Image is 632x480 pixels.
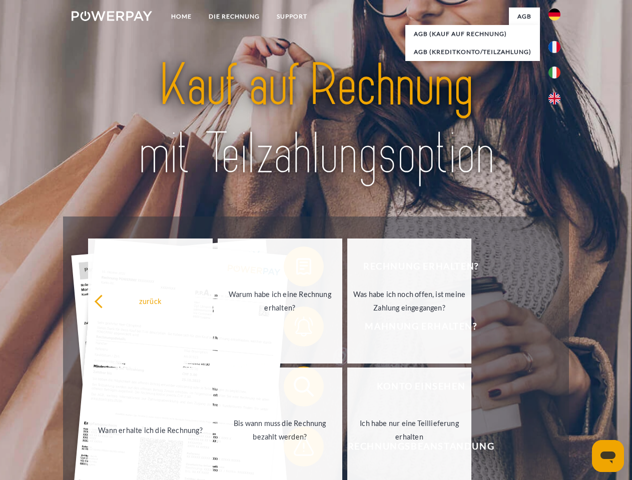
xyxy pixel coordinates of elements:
a: Was habe ich noch offen, ist meine Zahlung eingegangen? [347,238,472,363]
div: Ich habe nur eine Teillieferung erhalten [353,416,466,443]
iframe: Schaltfläche zum Öffnen des Messaging-Fensters [592,440,624,472]
img: title-powerpay_de.svg [96,48,536,191]
div: Bis wann muss die Rechnung bezahlt werden? [224,416,336,443]
img: fr [548,41,560,53]
a: DIE RECHNUNG [200,7,268,25]
div: Was habe ich noch offen, ist meine Zahlung eingegangen? [353,287,466,314]
img: de [548,8,560,20]
a: AGB (Kauf auf Rechnung) [405,25,540,43]
img: en [548,92,560,104]
div: Wann erhalte ich die Rechnung? [94,423,207,436]
img: logo-powerpay-white.svg [72,11,152,21]
a: AGB (Kreditkonto/Teilzahlung) [405,43,540,61]
a: Home [163,7,200,25]
a: SUPPORT [268,7,316,25]
img: it [548,66,560,78]
div: Warum habe ich eine Rechnung erhalten? [224,287,336,314]
a: agb [509,7,540,25]
div: zurück [94,294,207,307]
